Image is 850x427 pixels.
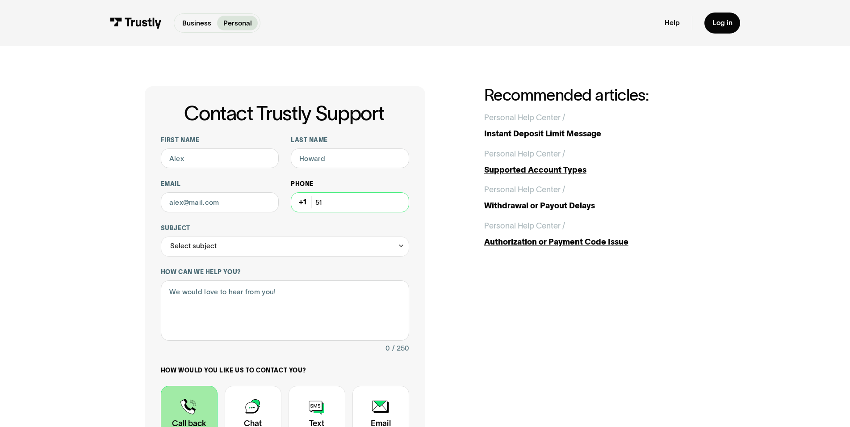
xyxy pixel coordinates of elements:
label: How would you like us to contact you? [161,367,409,375]
a: Personal [217,16,258,30]
label: How can we help you? [161,268,409,276]
input: alex@mail.com [161,192,279,212]
div: Personal Help Center / [484,184,565,196]
label: Phone [291,180,409,188]
div: Supported Account Types [484,164,705,176]
a: Help [665,18,680,27]
p: Personal [223,18,252,29]
div: Select subject [161,237,409,257]
a: Personal Help Center /Authorization or Payment Code Issue [484,220,705,248]
label: Subject [161,224,409,233]
div: Select subject [170,240,217,252]
div: Log in [712,18,733,27]
input: (555) 555-5555 [291,192,409,212]
div: 0 [385,342,390,355]
div: Personal Help Center / [484,148,565,160]
div: Personal Help Center / [484,112,565,124]
div: Authorization or Payment Code Issue [484,236,705,248]
label: First name [161,136,279,144]
div: Instant Deposit Limit Message [484,128,705,140]
a: Personal Help Center /Withdrawal or Payout Delays [484,184,705,212]
a: Log in [704,13,741,34]
a: Personal Help Center /Instant Deposit Limit Message [484,112,705,140]
p: Business [182,18,211,29]
label: Email [161,180,279,188]
label: Last name [291,136,409,144]
a: Personal Help Center /Supported Account Types [484,148,705,176]
img: Trustly Logo [110,17,162,29]
div: Personal Help Center / [484,220,565,232]
div: Withdrawal or Payout Delays [484,200,705,212]
h2: Recommended articles: [484,86,705,104]
a: Business [176,16,217,30]
input: Howard [291,148,409,169]
div: / 250 [392,342,409,355]
input: Alex [161,148,279,169]
h1: Contact Trustly Support [159,102,409,124]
